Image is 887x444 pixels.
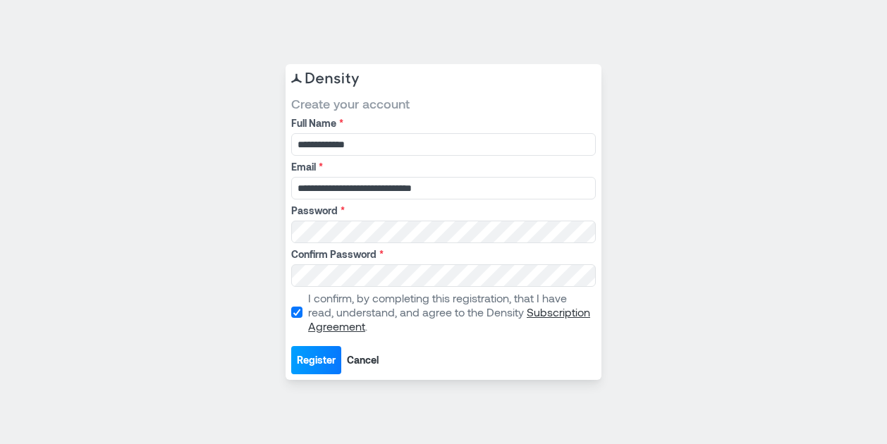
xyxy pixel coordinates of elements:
button: Cancel [341,346,384,374]
label: Password [291,204,593,218]
a: Subscription Agreement [308,305,590,333]
span: Cancel [347,353,379,367]
span: Create your account [291,95,596,112]
label: Full Name [291,116,593,130]
label: Confirm Password [291,247,593,261]
span: Register [297,353,336,367]
button: Register [291,346,341,374]
label: Email [291,160,593,174]
p: I confirm, by completing this registration, that I have read, understand, and agree to the Density . [308,291,593,333]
